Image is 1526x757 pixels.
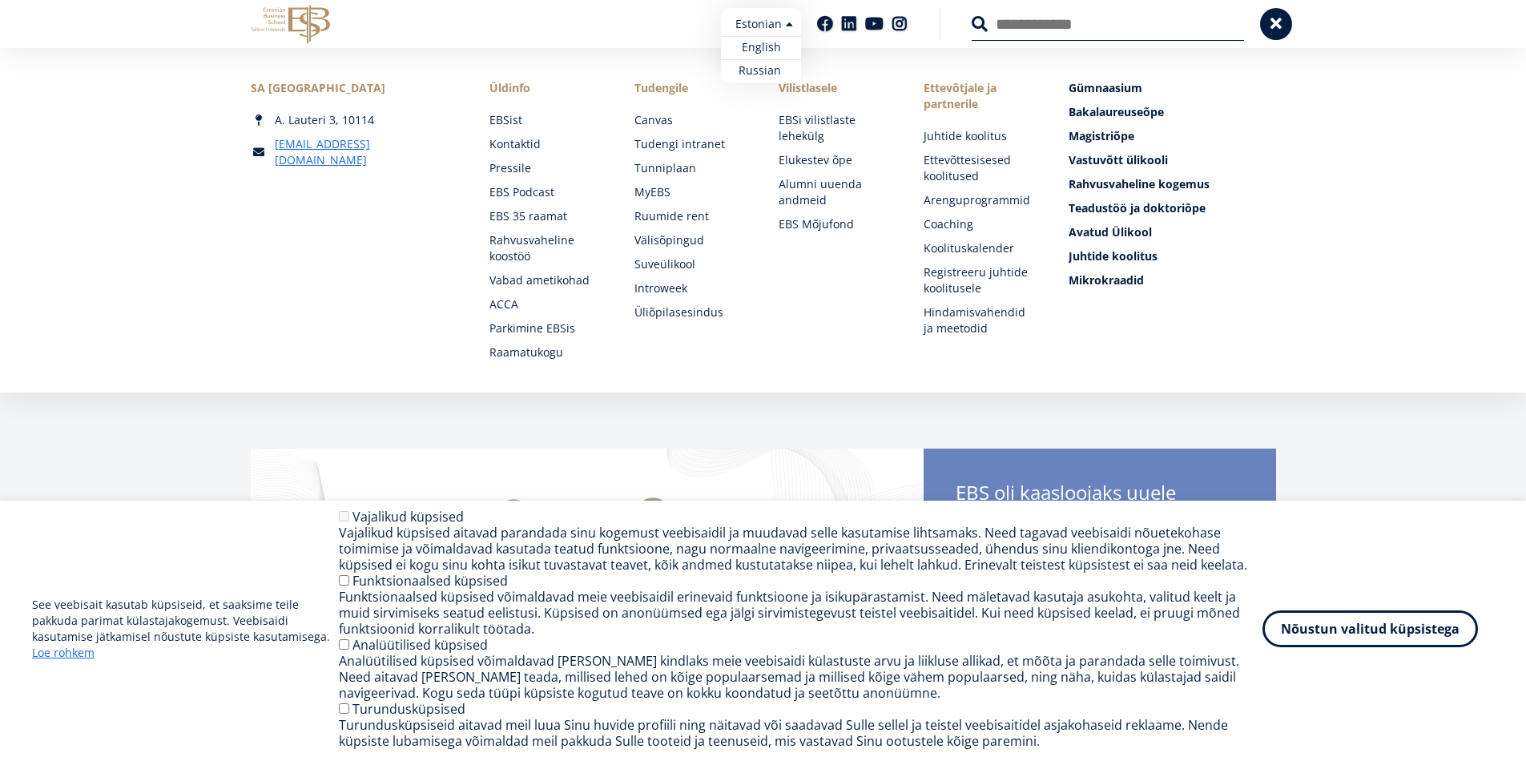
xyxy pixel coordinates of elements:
[1069,176,1210,191] span: Rahvusvaheline kogemus
[634,208,747,224] a: Ruumide rent
[1069,104,1275,120] a: Bakalaureuseõpe
[489,80,602,96] span: Üldinfo
[924,192,1037,208] a: Arenguprogrammid
[32,597,339,661] p: See veebisait kasutab küpsiseid, et saaksime teile pakkuda parimat külastajakogemust. Veebisaidi ...
[1069,80,1142,95] span: Gümnaasium
[779,216,892,232] a: EBS Mõjufond
[1262,610,1478,647] button: Nõustun valitud küpsistega
[924,264,1037,296] a: Registreeru juhtide koolitusele
[865,16,884,32] a: Youtube
[1069,200,1206,215] span: Teadustöö ja doktoriõpe
[1069,272,1144,288] span: Mikrokraadid
[634,112,747,128] a: Canvas
[634,304,747,320] a: Üliõpilasesindus
[1069,224,1152,240] span: Avatud Ülikool
[489,112,602,128] a: EBSist
[1069,272,1275,288] a: Mikrokraadid
[817,16,833,32] a: Facebook
[924,80,1037,112] span: Ettevõtjale ja partnerile
[634,232,747,248] a: Välisõpingud
[634,256,747,272] a: Suveülikool
[489,272,602,288] a: Vabad ametikohad
[892,16,908,32] a: Instagram
[1069,104,1164,119] span: Bakalaureuseõpe
[1069,80,1275,96] a: Gümnaasium
[634,280,747,296] a: Introweek
[489,160,602,176] a: Pressile
[956,481,1244,534] span: EBS oli kaasloojaks uuele
[352,636,488,654] label: Analüütilised küpsised
[339,589,1262,637] div: Funktsionaalsed küpsised võimaldavad meie veebisaidil erinevaid funktsioone ja isikupärastamist. ...
[1069,128,1275,144] a: Magistriõpe
[489,184,602,200] a: EBS Podcast
[924,304,1037,336] a: Hindamisvahendid ja meetodid
[779,152,892,168] a: Elukestev õpe
[841,16,857,32] a: Linkedin
[352,700,465,718] label: Turundusküpsised
[1069,200,1275,216] a: Teadustöö ja doktoriõpe
[779,112,892,144] a: EBSi vilistlaste lehekülg
[352,508,464,525] label: Vajalikud küpsised
[251,112,457,128] div: A. Lauteri 3, 10114
[634,136,747,152] a: Tudengi intranet
[634,160,747,176] a: Tunniplaan
[489,320,602,336] a: Parkimine EBSis
[275,136,457,168] a: [EMAIL_ADDRESS][DOMAIN_NAME]
[721,59,801,83] a: Russian
[634,184,747,200] a: MyEBS
[634,80,747,96] a: Tudengile
[251,80,457,96] div: SA [GEOGRAPHIC_DATA]
[32,645,95,661] a: Loe rohkem
[489,136,602,152] a: Kontaktid
[1069,248,1275,264] a: Juhtide koolitus
[339,653,1262,701] div: Analüütilised küpsised võimaldavad [PERSON_NAME] kindlaks meie veebisaidi külastuste arvu ja liik...
[1069,248,1158,264] span: Juhtide koolitus
[1069,152,1168,167] span: Vastuvõtt ülikooli
[489,208,602,224] a: EBS 35 raamat
[1069,152,1275,168] a: Vastuvõtt ülikooli
[924,152,1037,184] a: Ettevõttesisesed koolitused
[489,232,602,264] a: Rahvusvaheline koostöö
[339,717,1262,749] div: Turundusküpsiseid aitavad meil luua Sinu huvide profiili ning näitavad või saadavad Sulle sellel ...
[924,216,1037,232] a: Coaching
[924,128,1037,144] a: Juhtide koolitus
[924,240,1037,256] a: Koolituskalender
[721,36,801,59] a: English
[489,296,602,312] a: ACCA
[352,572,508,590] label: Funktsionaalsed küpsised
[779,80,892,96] span: Vilistlasele
[339,525,1262,573] div: Vajalikud küpsised aitavad parandada sinu kogemust veebisaidil ja muudavad selle kasutamise lihts...
[1069,176,1275,192] a: Rahvusvaheline kogemus
[251,449,924,753] img: Startup toolkit image
[489,344,602,360] a: Raamatukogu
[1069,224,1275,240] a: Avatud Ülikool
[1069,128,1134,143] span: Magistriõpe
[779,176,892,208] a: Alumni uuenda andmeid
